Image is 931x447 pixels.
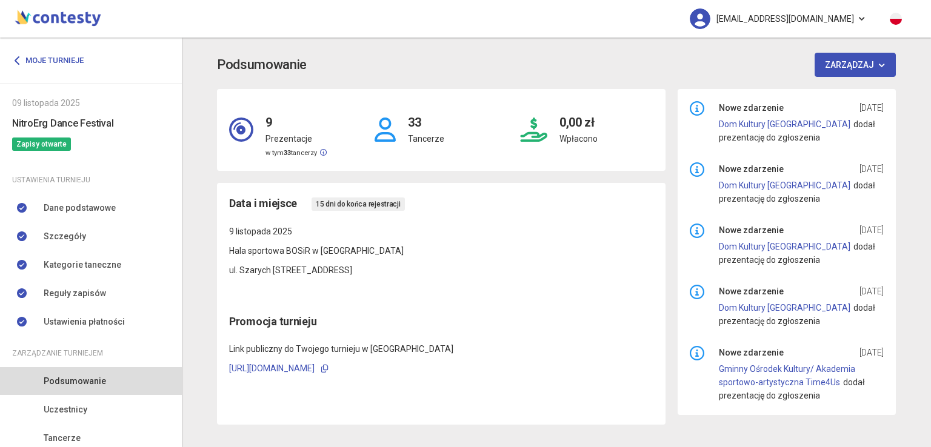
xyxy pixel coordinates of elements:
div: Ustawienia turnieju [12,173,170,187]
span: Podsumowanie [44,374,106,388]
h4: 33 [408,101,444,132]
a: Dom Kultury [GEOGRAPHIC_DATA] [719,242,850,251]
span: [DATE] [859,223,884,237]
span: Data i miejsce [229,195,297,212]
strong: 33 [284,149,291,157]
a: [URL][DOMAIN_NAME] [229,363,315,373]
h4: 9 [265,101,327,132]
span: [DATE] [859,346,884,359]
a: Moje turnieje [12,50,93,71]
div: 09 listopada 2025 [12,96,170,110]
h6: NitroErg Dance Festival [12,116,170,131]
span: Zapisy otwarte [12,137,71,151]
img: info [690,346,704,360]
span: 15 dni do końca rejestracji [312,197,405,211]
a: Dom Kultury [GEOGRAPHIC_DATA] [719,119,850,129]
app-title: Podsumowanie [217,53,896,77]
a: Dom Kultury [GEOGRAPHIC_DATA] [719,180,850,190]
img: info [690,223,704,238]
span: [DATE] [859,285,884,298]
span: Nowe zdarzenie [719,162,784,176]
p: Tancerze [408,132,444,145]
span: [EMAIL_ADDRESS][DOMAIN_NAME] [716,6,854,31]
p: Prezentacje [265,132,327,145]
span: Nowe zdarzenie [719,346,784,359]
button: Zarządzaj [815,53,896,77]
a: Dom Kultury [GEOGRAPHIC_DATA] [719,303,850,313]
img: info [690,101,704,116]
span: Promocja turnieju [229,315,316,328]
span: [DATE] [859,101,884,114]
a: Gminny Ośrodek Kultury/ Akademia sportowo-artystyczna Time4Us [719,364,855,387]
span: Dane podstawowe [44,201,116,214]
span: Nowe zdarzenie [719,285,784,298]
span: Kategorie taneczne [44,258,121,271]
span: Reguły zapisów [44,286,106,300]
span: Ustawienia płatności [44,315,125,328]
span: 9 listopada 2025 [229,227,292,236]
img: info [690,285,704,299]
p: Hala sportowa BOSiR w [GEOGRAPHIC_DATA] [229,244,653,257]
img: info [690,162,704,177]
span: Nowe zdarzenie [719,101,784,114]
h4: 0,00 zł [559,101,598,132]
p: Wpłacono [559,132,598,145]
span: Tancerze [44,431,81,445]
p: ul. Szarych [STREET_ADDRESS] [229,263,653,277]
span: Zarządzanie turniejem [12,346,103,360]
span: Uczestnicy [44,403,87,416]
h3: Podsumowanie [217,55,307,76]
span: [DATE] [859,162,884,176]
span: Nowe zdarzenie [719,223,784,237]
p: Link publiczny do Twojego turnieju w [GEOGRAPHIC_DATA] [229,342,653,356]
small: w tym tancerzy [265,149,327,157]
span: Szczegóły [44,230,86,243]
